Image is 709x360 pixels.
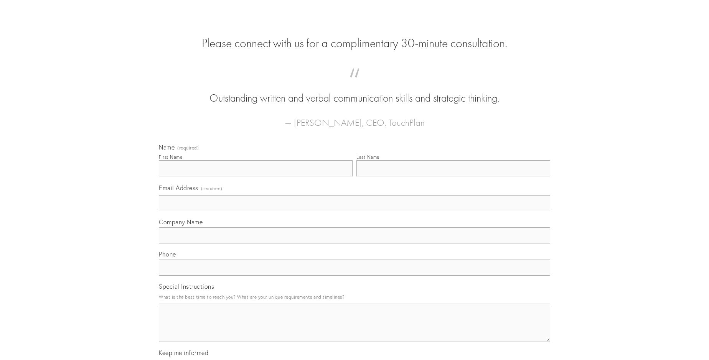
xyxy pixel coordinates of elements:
span: Keep me informed [159,349,208,357]
span: Name [159,143,175,151]
figcaption: — [PERSON_NAME], CEO, TouchPlan [171,106,538,130]
span: (required) [177,146,199,150]
div: Last Name [356,154,379,160]
span: Company Name [159,218,203,226]
span: (required) [201,183,223,194]
span: “ [171,76,538,91]
h2: Please connect with us for a complimentary 30-minute consultation. [159,36,550,51]
span: Email Address [159,184,198,192]
span: Special Instructions [159,283,214,290]
span: Phone [159,250,176,258]
p: What is the best time to reach you? What are your unique requirements and timelines? [159,292,550,302]
div: First Name [159,154,182,160]
blockquote: Outstanding written and verbal communication skills and strategic thinking. [171,76,538,106]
